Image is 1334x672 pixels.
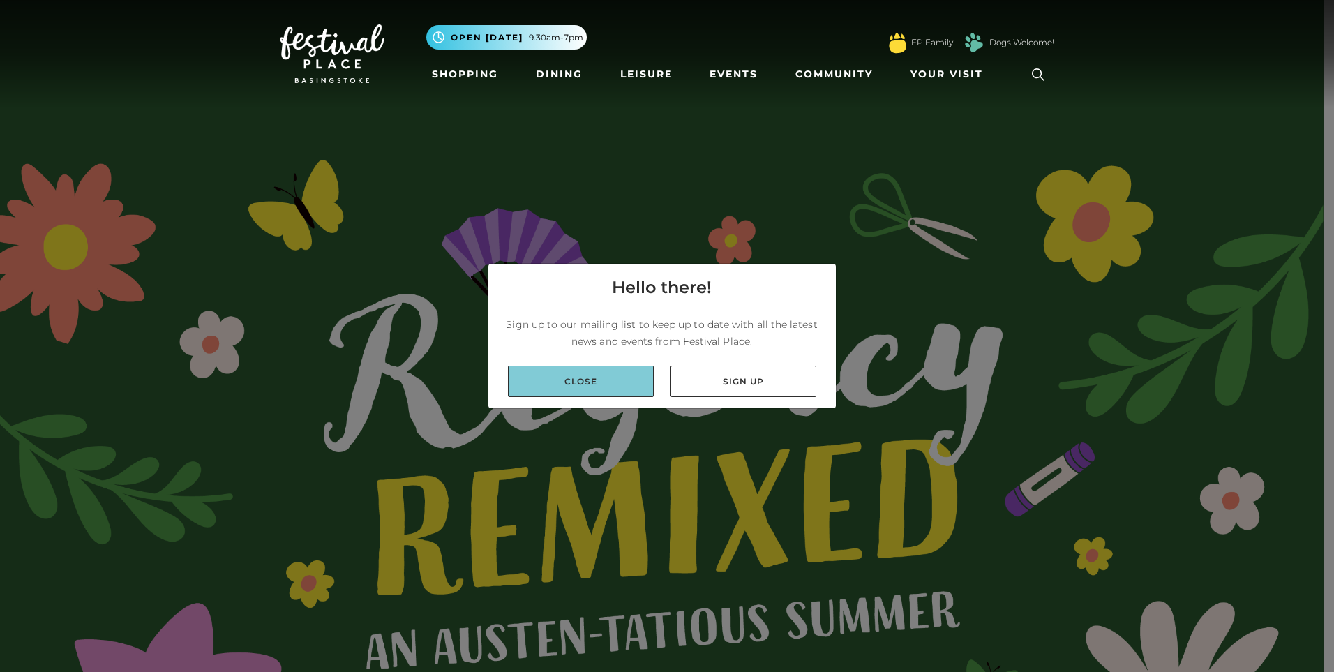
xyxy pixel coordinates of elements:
[280,24,384,83] img: Festival Place Logo
[426,25,587,50] button: Open [DATE] 9.30am-7pm
[508,366,654,397] a: Close
[500,316,825,350] p: Sign up to our mailing list to keep up to date with all the latest news and events from Festival ...
[529,31,583,44] span: 9.30am-7pm
[989,36,1054,49] a: Dogs Welcome!
[905,61,996,87] a: Your Visit
[911,36,953,49] a: FP Family
[790,61,878,87] a: Community
[426,61,504,87] a: Shopping
[612,275,712,300] h4: Hello there!
[704,61,763,87] a: Events
[451,31,523,44] span: Open [DATE]
[670,366,816,397] a: Sign up
[615,61,678,87] a: Leisure
[910,67,983,82] span: Your Visit
[530,61,588,87] a: Dining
